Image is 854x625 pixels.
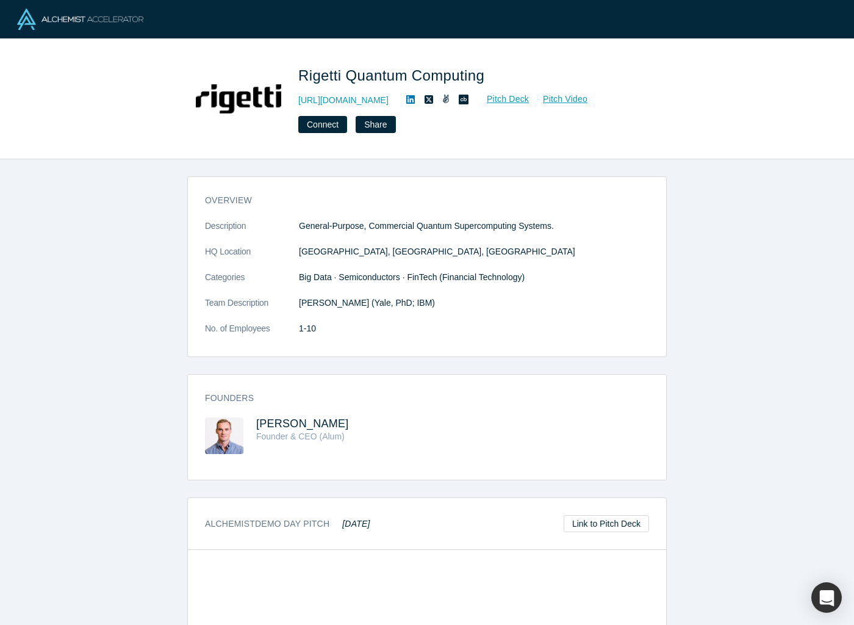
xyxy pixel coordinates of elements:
[298,116,347,133] button: Connect
[299,245,649,258] dd: [GEOGRAPHIC_DATA], [GEOGRAPHIC_DATA], [GEOGRAPHIC_DATA]
[298,94,389,107] a: [URL][DOMAIN_NAME]
[256,417,349,430] a: [PERSON_NAME]
[299,297,649,309] p: [PERSON_NAME] (Yale, PhD; IBM)
[17,9,143,30] img: Alchemist Logo
[205,194,632,207] h3: overview
[205,392,632,405] h3: Founders
[564,515,649,532] a: Link to Pitch Deck
[205,245,299,271] dt: HQ Location
[299,322,649,335] dd: 1-10
[205,220,299,245] dt: Description
[205,322,299,348] dt: No. of Employees
[298,67,489,84] span: Rigetti Quantum Computing
[299,220,649,233] p: General-Purpose, Commercial Quantum Supercomputing Systems.
[205,518,370,530] h3: Alchemist Demo Day Pitch
[205,271,299,297] dt: Categories
[342,519,370,529] em: [DATE]
[256,432,345,441] span: Founder & CEO (Alum)
[529,92,588,106] a: Pitch Video
[473,92,529,106] a: Pitch Deck
[196,56,281,142] img: Rigetti Quantum Computing's Logo
[205,417,243,454] img: Chad Rigetti's Profile Image
[205,297,299,322] dt: Team Description
[356,116,395,133] button: Share
[299,272,525,282] span: Big Data · Semiconductors · FinTech (Financial Technology)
